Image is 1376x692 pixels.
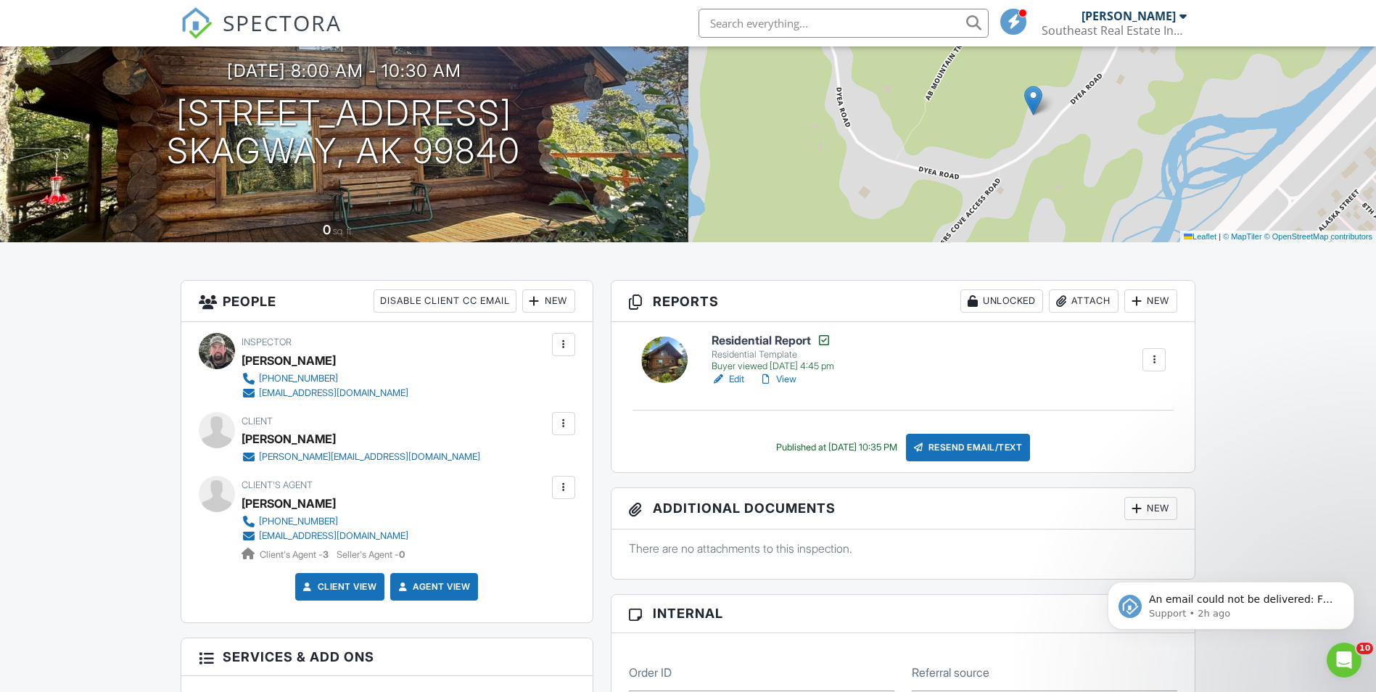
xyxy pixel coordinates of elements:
[1223,232,1262,241] a: © MapTiler
[242,416,273,427] span: Client
[242,386,408,400] a: [EMAIL_ADDRESS][DOMAIN_NAME]
[227,61,461,81] h3: [DATE] 8:00 am - 10:30 am
[259,387,408,399] div: [EMAIL_ADDRESS][DOMAIN_NAME]
[1086,551,1376,653] iframe: Intercom notifications message
[242,337,292,347] span: Inspector
[712,361,834,372] div: Buyer viewed [DATE] 4:45 pm
[259,516,338,527] div: [PHONE_NUMBER]
[323,549,329,560] strong: 3
[712,372,744,387] a: Edit
[242,428,336,450] div: [PERSON_NAME]
[242,479,313,490] span: Client's Agent
[699,9,989,38] input: Search everything...
[242,493,336,514] a: [PERSON_NAME]
[1124,289,1177,313] div: New
[333,226,353,236] span: sq. ft.
[181,638,593,676] h3: Services & Add ons
[906,434,1031,461] div: Resend Email/Text
[712,333,834,372] a: Residential Report Residential Template Buyer viewed [DATE] 4:45 pm
[300,580,377,594] a: Client View
[960,289,1043,313] div: Unlocked
[181,281,593,322] h3: People
[1264,232,1372,241] a: © OpenStreetMap contributors
[912,664,989,680] label: Referral source
[1124,497,1177,520] div: New
[223,7,342,38] span: SPECTORA
[776,442,897,453] div: Published at [DATE] 10:35 PM
[259,530,408,542] div: [EMAIL_ADDRESS][DOMAIN_NAME]
[181,20,342,50] a: SPECTORA
[242,514,408,529] a: [PHONE_NUMBER]
[399,549,405,560] strong: 0
[611,488,1195,530] h3: Additional Documents
[1024,86,1042,115] img: Marker
[1219,232,1221,241] span: |
[712,333,834,347] h6: Residential Report
[181,7,213,39] img: The Best Home Inspection Software - Spectora
[611,595,1195,633] h3: Internal
[259,451,480,463] div: [PERSON_NAME][EMAIL_ADDRESS][DOMAIN_NAME]
[337,549,405,560] span: Seller's Agent -
[712,349,834,361] div: Residential Template
[1042,23,1187,38] div: Southeast Real Estate Inspection
[167,94,521,171] h1: [STREET_ADDRESS] Skagway, AK 99840
[242,350,336,371] div: [PERSON_NAME]
[259,373,338,384] div: [PHONE_NUMBER]
[522,289,575,313] div: New
[395,580,470,594] a: Agent View
[260,549,331,560] span: Client's Agent -
[1082,9,1176,23] div: [PERSON_NAME]
[242,450,480,464] a: [PERSON_NAME][EMAIL_ADDRESS][DOMAIN_NAME]
[1356,643,1373,654] span: 10
[1049,289,1118,313] div: Attach
[1184,232,1216,241] a: Leaflet
[629,540,1178,556] p: There are no attachments to this inspection.
[1327,643,1361,677] iframe: Intercom live chat
[759,372,796,387] a: View
[242,529,408,543] a: [EMAIL_ADDRESS][DOMAIN_NAME]
[242,371,408,386] a: [PHONE_NUMBER]
[629,664,672,680] label: Order ID
[323,222,331,237] div: 0
[611,281,1195,322] h3: Reports
[374,289,516,313] div: Disable Client CC Email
